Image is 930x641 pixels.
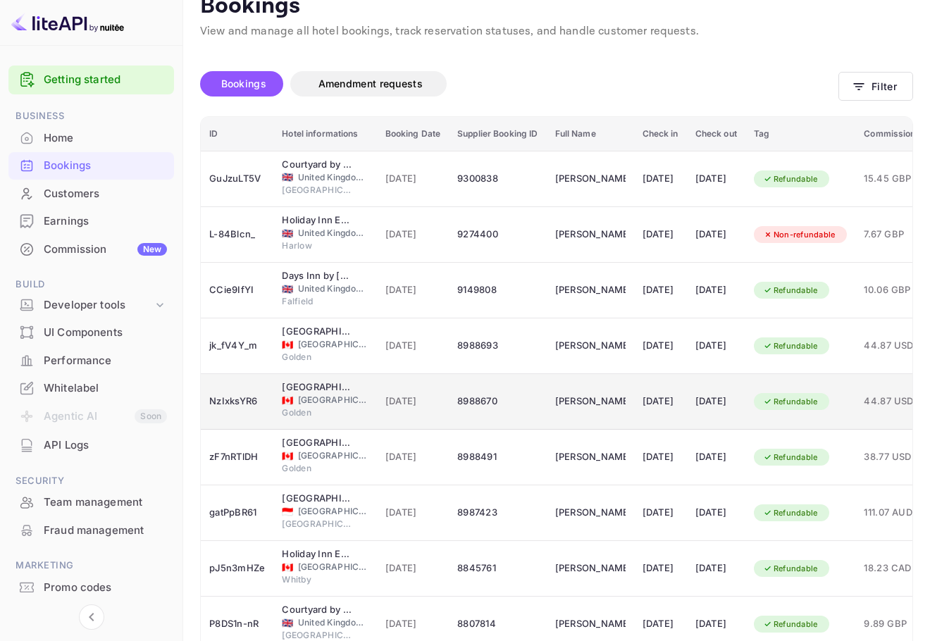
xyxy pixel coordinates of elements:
[298,227,368,239] span: United Kingdom of [GEOGRAPHIC_DATA] and [GEOGRAPHIC_DATA]
[298,171,368,184] span: United Kingdom of [GEOGRAPHIC_DATA] and [GEOGRAPHIC_DATA]
[864,394,915,409] span: 44.87 USD
[8,108,174,124] span: Business
[555,446,626,468] div: Riley Webb
[137,243,167,256] div: New
[200,71,838,97] div: account-settings tabs
[695,168,737,190] div: [DATE]
[377,117,449,151] th: Booking Date
[282,380,352,394] div: Palliser Lodge
[282,340,293,349] span: Canada
[385,338,441,354] span: [DATE]
[385,505,441,521] span: [DATE]
[864,505,915,521] span: 111.07 AUD
[555,557,626,580] div: Ayla Webb
[209,223,265,246] div: L-84Blcn_
[643,279,678,301] div: [DATE]
[209,279,265,301] div: CCie9IfYI
[385,616,441,632] span: [DATE]
[385,282,441,298] span: [DATE]
[457,279,538,301] div: 9149808
[298,338,368,351] span: [GEOGRAPHIC_DATA]
[209,613,265,635] div: P8DS1n-nR
[8,473,174,489] span: Security
[695,279,737,301] div: [DATE]
[8,574,174,600] a: Promo codes
[44,353,167,369] div: Performance
[282,492,352,506] div: Grand Hyatt Jakarta
[282,618,293,628] span: United Kingdom of Great Britain and Northern Ireland
[555,502,626,524] div: Naomi Webb
[221,77,266,89] span: Bookings
[282,173,293,182] span: United Kingdom of Great Britain and Northern Ireland
[8,125,174,151] a: Home
[643,223,678,246] div: [DATE]
[754,560,827,578] div: Refundable
[745,117,856,151] th: Tag
[8,236,174,262] a: CommissionNew
[282,213,352,228] div: Holiday Inn Express Harlow, an IHG Hotel
[754,393,827,411] div: Refundable
[209,502,265,524] div: gatPpBR61
[8,375,174,401] a: Whitelabel
[643,502,678,524] div: [DATE]
[8,489,174,516] div: Team management
[754,170,827,188] div: Refundable
[555,335,626,357] div: Riley Webb
[8,152,174,178] a: Bookings
[282,462,352,475] span: Golden
[8,125,174,152] div: Home
[864,227,915,242] span: 7.67 GBP
[44,380,167,397] div: Whitelabel
[695,335,737,357] div: [DATE]
[8,152,174,180] div: Bookings
[385,394,441,409] span: [DATE]
[282,518,352,530] span: [GEOGRAPHIC_DATA]
[457,557,538,580] div: 8845761
[385,171,441,187] span: [DATE]
[8,517,174,543] a: Fraud management
[838,72,913,101] button: Filter
[298,394,368,406] span: [GEOGRAPHIC_DATA]
[449,117,546,151] th: Supplier Booking ID
[44,437,167,454] div: API Logs
[282,452,293,461] span: Canada
[44,158,167,174] div: Bookings
[8,293,174,318] div: Developer tools
[200,23,913,40] p: View and manage all hotel bookings, track reservation statuses, and handle customer requests.
[8,375,174,402] div: Whitelabel
[209,446,265,468] div: zF7nRTlDH
[44,213,167,230] div: Earnings
[8,517,174,544] div: Fraud management
[282,406,352,419] span: Golden
[201,117,273,151] th: ID
[754,504,827,522] div: Refundable
[695,390,737,413] div: [DATE]
[282,547,352,561] div: Holiday Inn Express Whitby, an IHG Hotel
[643,446,678,468] div: [DATE]
[282,295,352,308] span: Falfield
[282,351,352,363] span: Golden
[209,390,265,413] div: NzIxksYR6
[8,319,174,347] div: UI Components
[8,574,174,602] div: Promo codes
[643,390,678,413] div: [DATE]
[282,603,352,617] div: Courtyard by Marriott Exeter Sandy Park
[282,507,293,516] span: Indonesia
[555,279,626,301] div: Davina Webb
[643,613,678,635] div: [DATE]
[282,269,352,283] div: Days Inn by Wyndham Michaelwood M5
[44,242,167,258] div: Commission
[8,236,174,263] div: CommissionNew
[855,117,924,151] th: Commission
[864,449,915,465] span: 38.77 USD
[8,277,174,292] span: Build
[282,239,352,252] span: Harlow
[8,432,174,458] a: API Logs
[44,580,167,596] div: Promo codes
[44,186,167,202] div: Customers
[555,223,626,246] div: Claire Webb
[11,11,124,34] img: LiteAPI logo
[209,335,265,357] div: jk_fV4Y_m
[695,223,737,246] div: [DATE]
[864,282,915,298] span: 10.06 GBP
